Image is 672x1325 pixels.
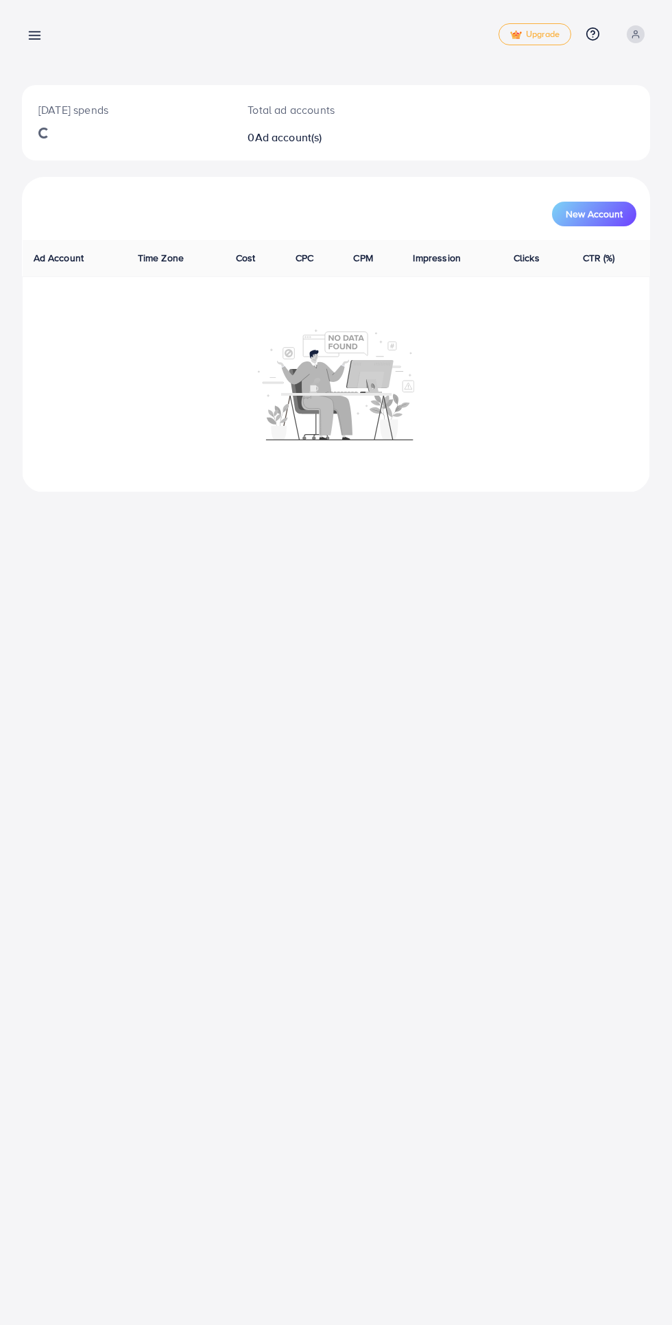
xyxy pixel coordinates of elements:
span: Clicks [514,251,540,265]
span: CPC [296,251,313,265]
p: Total ad accounts [248,102,372,118]
img: No account [258,328,414,440]
a: tickUpgrade [499,23,571,45]
p: [DATE] spends [38,102,215,118]
span: Upgrade [510,29,560,40]
button: New Account [552,202,636,226]
span: Ad account(s) [255,130,322,145]
h2: 0 [248,131,372,144]
span: Impression [413,251,461,265]
span: Cost [236,251,256,265]
img: tick [510,30,522,40]
span: Ad Account [34,251,84,265]
span: New Account [566,209,623,219]
span: CPM [353,251,372,265]
span: CTR (%) [583,251,615,265]
span: Time Zone [138,251,184,265]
